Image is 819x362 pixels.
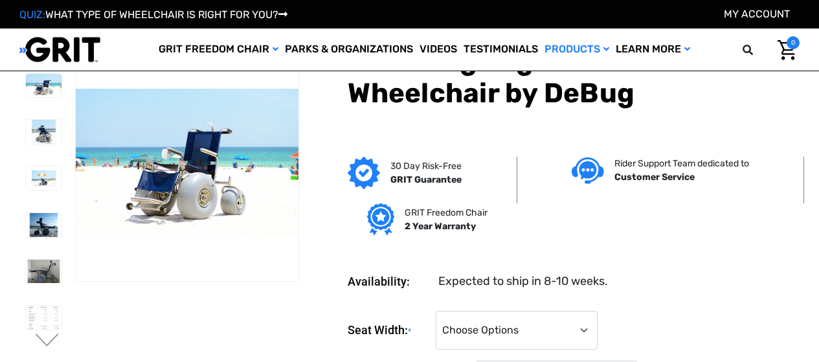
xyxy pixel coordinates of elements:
img: Elevating Leg Rest Beach Wheelchair by DeBug [26,306,62,330]
img: Elevating Leg Rest Beach Wheelchair by DeBug [26,260,62,284]
a: Parks & Organizations [282,28,416,71]
p: GRIT Freedom Chair [405,206,488,220]
dt: Availability: [348,273,429,290]
img: Customer service [572,157,604,184]
a: Learn More [612,28,693,71]
img: GRIT All-Terrain Wheelchair and Mobility Equipment [19,36,100,63]
p: 30 Day Risk-Free [390,159,462,173]
strong: Customer Service [614,172,695,183]
img: Elevating Leg Rest Beach Wheelchair by DeBug [26,120,62,144]
img: Elevating Leg Rest Beach Wheelchair by DeBug [26,213,62,237]
img: Elevating Leg Rest Beach Wheelchair by DeBug [26,74,62,98]
p: Rider Support Team dedicated to [614,157,749,170]
a: Videos [416,28,460,71]
label: Seat Width: [348,311,429,350]
strong: GRIT Guarantee [390,174,462,185]
a: GRIT Freedom Chair [155,28,282,71]
span: QUIZ: [19,8,45,21]
img: Grit freedom [367,203,394,236]
a: Testimonials [460,28,541,71]
h1: Elevating Leg Rest Beach Wheelchair by DeBug [348,45,800,110]
input: Search [748,36,768,63]
a: Cart with 0 items [768,36,800,63]
span: 0 [787,36,800,49]
a: Account [724,8,790,20]
img: GRIT Guarantee [348,157,380,189]
img: Elevating Leg Rest Beach Wheelchair by DeBug [76,89,298,237]
img: Cart [778,40,796,60]
a: QUIZ:WHAT TYPE OF WHEELCHAIR IS RIGHT FOR YOU? [19,8,287,21]
img: Elevating Leg Rest Beach Wheelchair by DeBug [26,166,62,190]
a: Products [541,28,612,71]
dd: Expected to ship in 8-10 weeks. [438,273,608,290]
strong: 2 Year Warranty [405,221,476,232]
button: Go to slide 2 of 2 [34,334,61,349]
